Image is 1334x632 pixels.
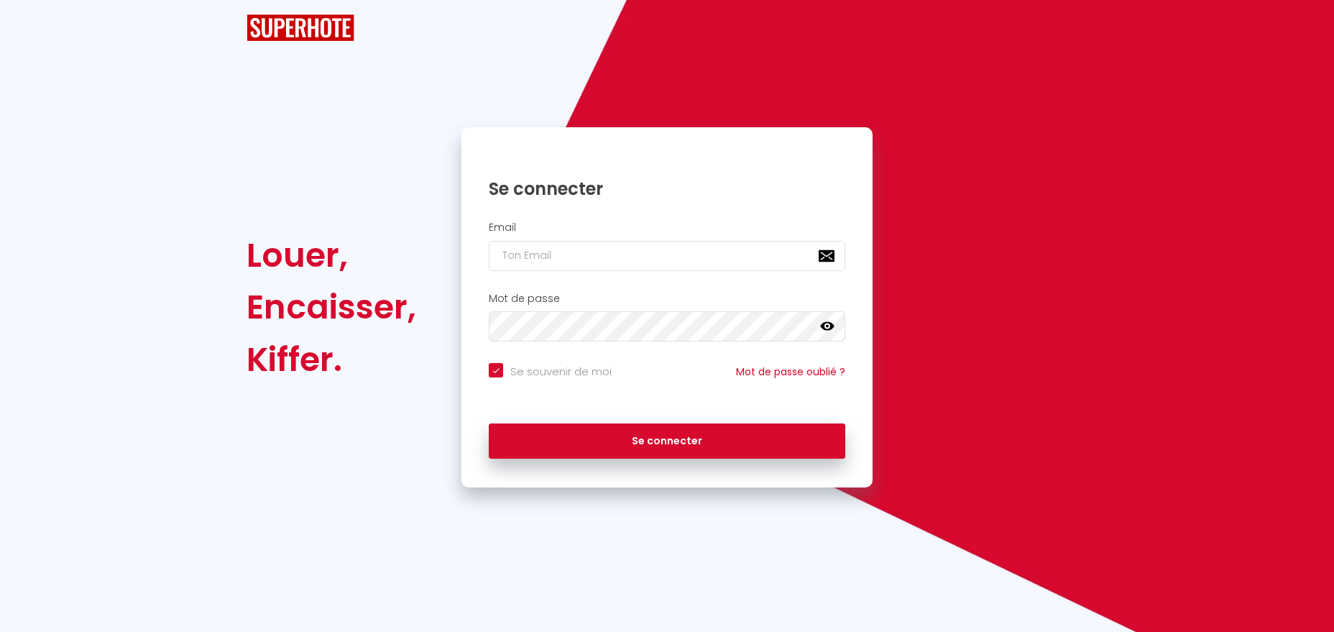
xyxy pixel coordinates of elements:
img: SuperHote logo [247,14,354,41]
button: Ouvrir le widget de chat LiveChat [11,6,55,49]
div: Louer, [247,229,416,281]
a: Mot de passe oublié ? [736,365,845,379]
h1: Se connecter [489,178,845,200]
h2: Mot de passe [489,293,845,305]
input: Ton Email [489,241,845,271]
button: Se connecter [489,423,845,459]
div: Kiffer. [247,334,416,385]
div: Encaisser, [247,281,416,333]
h2: Email [489,221,845,234]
